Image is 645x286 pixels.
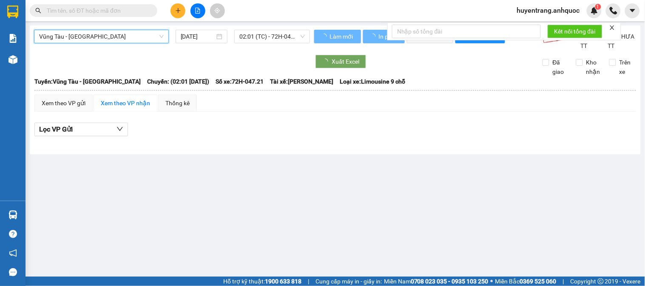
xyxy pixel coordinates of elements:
button: file-add [190,3,205,18]
input: 12/09/2025 [181,32,215,41]
span: loading [370,34,377,39]
strong: 1900 633 818 [265,278,301,285]
span: loading [321,34,328,39]
sup: 1 [595,4,601,10]
span: 1 [597,4,600,10]
img: phone-icon [610,7,617,14]
strong: 0369 525 060 [520,278,557,285]
button: plus [170,3,185,18]
span: copyright [598,278,604,284]
span: Chuyến: (02:01 [DATE]) [147,77,209,86]
span: Trên xe [616,58,636,76]
span: Kho nhận [583,58,604,76]
div: Thống kê [165,98,190,108]
span: Vũng Tàu - Sân Bay [39,30,164,43]
span: Loại xe: Limousine 9 chỗ [340,77,405,86]
button: Lọc VP Gửi [34,123,128,136]
span: close [609,25,615,31]
img: logo-vxr [7,6,18,18]
button: Kết nối tổng đài [548,25,602,38]
span: Tài xế: [PERSON_NAME] [270,77,333,86]
div: Xem theo VP gửi [42,98,85,108]
span: message [9,268,17,276]
span: | [308,277,309,286]
input: Tìm tên, số ĐT hoặc mã đơn [47,6,147,15]
span: notification [9,249,17,257]
span: aim [214,8,220,14]
span: 02:01 (TC) - 72H-047.21 [239,30,305,43]
span: Cung cấp máy in - giấy in: [315,277,382,286]
span: In phơi [378,32,398,41]
span: Miền Nam [384,277,489,286]
span: file-add [195,8,201,14]
img: solution-icon [9,34,17,43]
button: Xuất Excel [315,55,366,68]
img: warehouse-icon [9,210,17,219]
span: | [563,277,564,286]
span: caret-down [629,7,636,14]
div: Xem theo VP nhận [101,98,150,108]
span: search [35,8,41,14]
span: Làm mới [330,32,354,41]
button: caret-down [625,3,640,18]
span: Kết nối tổng đài [554,27,596,36]
span: Số xe: 72H-047.21 [216,77,264,86]
span: plus [175,8,181,14]
span: Hỗ trợ kỹ thuật: [223,277,301,286]
strong: 0708 023 035 - 0935 103 250 [411,278,489,285]
span: huyentrang.anhquoc [510,5,587,16]
b: Tuyến: Vũng Tàu - [GEOGRAPHIC_DATA] [34,78,141,85]
span: question-circle [9,230,17,238]
span: down [116,126,123,132]
span: Đã giao [549,58,570,76]
span: Miền Bắc [495,277,557,286]
input: Nhập số tổng đài [392,25,541,38]
span: Lọc VP Gửi [39,124,73,135]
img: warehouse-icon [9,55,17,64]
button: In phơi [363,30,405,43]
span: ⚪️ [491,280,493,283]
img: icon-new-feature [591,7,598,14]
button: Làm mới [314,30,361,43]
button: aim [210,3,225,18]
